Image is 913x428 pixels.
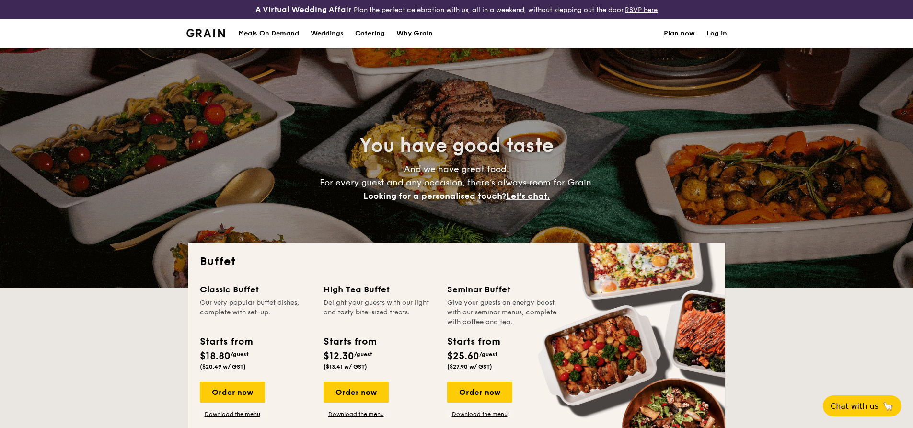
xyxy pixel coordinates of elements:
[200,363,246,370] span: ($20.49 w/ GST)
[831,402,878,411] span: Chat with us
[324,298,436,327] div: Delight your guests with our light and tasty bite-sized treats.
[363,191,506,201] span: Looking for a personalised touch?
[200,410,265,418] a: Download the menu
[396,19,433,48] div: Why Grain
[200,254,714,269] h2: Buffet
[186,29,225,37] img: Grain
[349,19,391,48] a: Catering
[664,19,695,48] a: Plan now
[255,4,352,15] h4: A Virtual Wedding Affair
[625,6,658,14] a: RSVP here
[186,29,225,37] a: Logotype
[324,410,389,418] a: Download the menu
[324,335,376,349] div: Starts from
[231,351,249,358] span: /guest
[882,401,894,412] span: 🦙
[447,335,499,349] div: Starts from
[324,382,389,403] div: Order now
[391,19,439,48] a: Why Grain
[200,350,231,362] span: $18.80
[447,283,559,296] div: Seminar Buffet
[479,351,497,358] span: /guest
[447,410,512,418] a: Download the menu
[447,298,559,327] div: Give your guests an energy boost with our seminar menus, complete with coffee and tea.
[447,350,479,362] span: $25.60
[200,283,312,296] div: Classic Buffet
[238,19,299,48] div: Meals On Demand
[320,164,594,201] span: And we have great food. For every guest and any occasion, there’s always room for Grain.
[200,382,265,403] div: Order now
[311,19,344,48] div: Weddings
[823,395,901,416] button: Chat with us🦙
[447,382,512,403] div: Order now
[354,351,372,358] span: /guest
[200,335,252,349] div: Starts from
[506,191,550,201] span: Let's chat.
[355,19,385,48] h1: Catering
[181,4,733,15] div: Plan the perfect celebration with us, all in a weekend, without stepping out the door.
[324,350,354,362] span: $12.30
[447,363,492,370] span: ($27.90 w/ GST)
[200,298,312,327] div: Our very popular buffet dishes, complete with set-up.
[324,363,367,370] span: ($13.41 w/ GST)
[305,19,349,48] a: Weddings
[232,19,305,48] a: Meals On Demand
[324,283,436,296] div: High Tea Buffet
[359,134,554,157] span: You have good taste
[706,19,727,48] a: Log in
